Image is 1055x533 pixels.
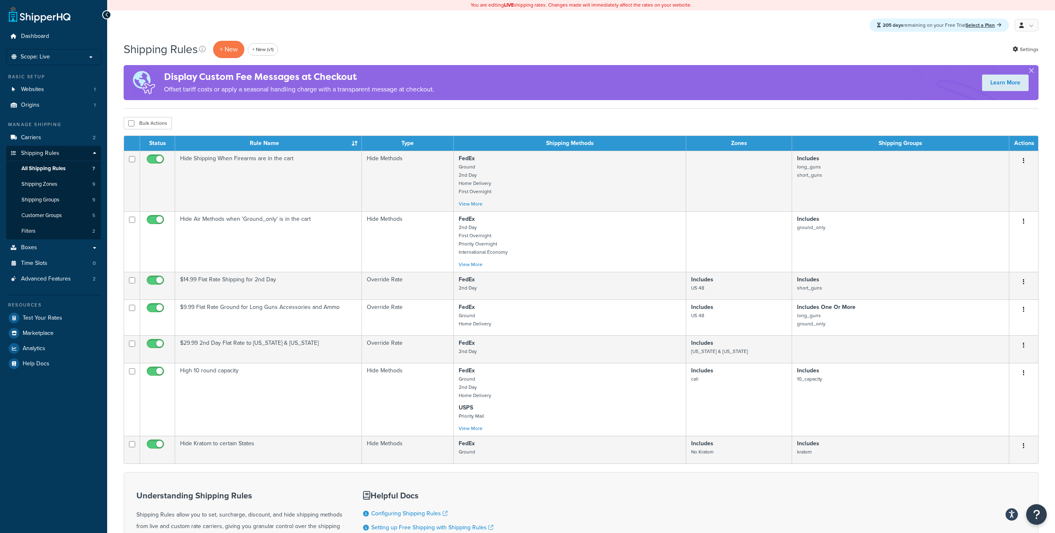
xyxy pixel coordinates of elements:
small: 2nd Day First Overnight Priority Overnight International Economy [459,224,508,256]
a: Shipping Groups 9 [6,192,101,208]
td: Hide Methods [362,151,454,211]
small: [US_STATE] & [US_STATE] [691,348,748,355]
small: 2nd Day [459,284,477,292]
a: All Shipping Rules 7 [6,161,101,176]
small: long_guns ground_only [797,312,825,327]
li: Shipping Groups [6,192,101,208]
a: Shipping Zones 9 [6,177,101,192]
a: Help Docs [6,356,101,371]
th: Shipping Groups [792,136,1009,151]
td: Hide Methods [362,363,454,436]
th: Actions [1009,136,1038,151]
strong: FedEx [459,366,475,375]
a: Filters 2 [6,224,101,239]
a: Marketplace [6,326,101,341]
td: Hide Methods [362,211,454,272]
span: Shipping Rules [21,150,59,157]
span: Shipping Groups [21,196,59,203]
li: Shipping Zones [6,177,101,192]
a: Analytics [6,341,101,356]
li: Customer Groups [6,208,101,223]
a: View More [459,425,483,432]
td: $29.99 2nd Day Flat Rate to [US_STATE] & [US_STATE] [175,335,362,363]
strong: Includes One Or More [797,303,856,311]
a: View More [459,200,483,208]
span: 1 [94,86,96,93]
span: 2 [92,228,95,235]
li: Filters [6,224,101,239]
small: Ground Home Delivery [459,312,491,327]
td: Override Rate [362,299,454,335]
th: Status [140,136,175,151]
span: 1 [94,102,96,109]
span: Filters [21,228,35,235]
small: 10_capacity [797,375,822,383]
td: $9.99 Flat Rate Ground for Long Guns Accessories and Ammo [175,299,362,335]
td: $14.99 Flat Rate Shipping for 2nd Day [175,272,362,299]
li: Time Slots [6,256,101,271]
strong: Includes [797,366,819,375]
div: Manage Shipping [6,121,101,128]
small: US 48 [691,312,704,319]
small: Ground 2nd Day Home Delivery First Overnight [459,163,491,195]
a: Dashboard [6,29,101,44]
a: View More [459,261,483,268]
small: long_guns short_guns [797,163,822,179]
span: Test Your Rates [23,315,62,322]
small: ground_only [797,224,825,231]
li: Shipping Rules [6,146,101,240]
span: Advanced Features [21,276,71,283]
a: Carriers 2 [6,130,101,145]
a: Settings [1013,44,1039,55]
span: Time Slots [21,260,47,267]
a: Websites 1 [6,82,101,97]
a: Time Slots 0 [6,256,101,271]
td: Override Rate [362,335,454,363]
li: Advanced Features [6,271,101,287]
span: 9 [92,181,95,188]
h3: Understanding Shipping Rules [136,491,342,500]
p: + New [213,41,244,58]
strong: FedEx [459,303,475,311]
td: Hide Shipping When Firearms are in the cart [175,151,362,211]
a: Boxes [6,240,101,255]
h1: Shipping Rules [124,41,198,57]
a: Origins 1 [6,98,101,113]
span: 0 [93,260,96,267]
td: Override Rate [362,272,454,299]
span: Boxes [21,244,37,251]
span: 9 [92,196,95,203]
strong: Includes [797,275,819,284]
strong: Includes [691,303,713,311]
a: ShipperHQ Home [9,6,70,23]
small: cali [691,375,699,383]
small: Ground [459,448,475,456]
strong: Includes [691,275,713,284]
h4: Display Custom Fee Messages at Checkout [164,70,434,84]
div: Resources [6,302,101,309]
div: Basic Setup [6,73,101,80]
span: 5 [92,212,95,219]
strong: Includes [797,439,819,448]
a: Advanced Features 2 [6,271,101,287]
span: All Shipping Rules [21,165,66,172]
small: kratom [797,448,812,456]
span: Websites [21,86,44,93]
span: Marketplace [23,330,54,337]
span: Carriers [21,134,41,141]
th: Type [362,136,454,151]
a: Setting up Free Shipping with Shipping Rules [371,523,493,532]
p: Offset tariff costs or apply a seasonal handling charge with a transparent message at checkout. [164,84,434,95]
li: All Shipping Rules [6,161,101,176]
strong: FedEx [459,439,475,448]
td: Hide Methods [362,436,454,463]
small: short_guns [797,284,822,292]
li: Test Your Rates [6,311,101,325]
strong: Includes [691,366,713,375]
strong: Includes [691,339,713,347]
strong: FedEx [459,339,475,347]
